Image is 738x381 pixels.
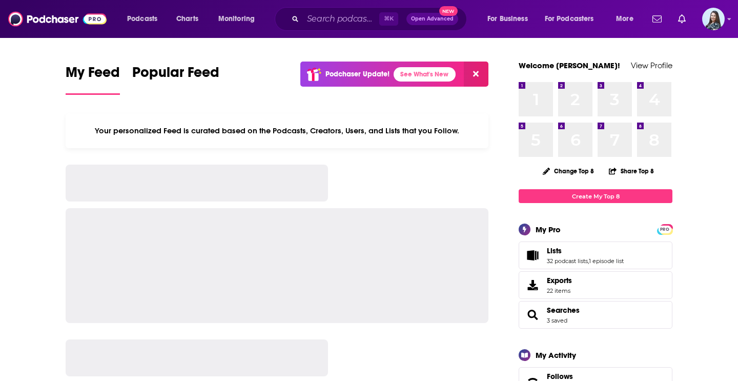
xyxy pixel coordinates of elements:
[522,308,543,322] a: Searches
[519,301,672,329] span: Searches
[547,287,572,294] span: 22 items
[519,242,672,269] span: Lists
[127,12,157,26] span: Podcasts
[702,8,725,30] span: Logged in as brookefortierpr
[325,70,389,78] p: Podchaser Update!
[480,11,541,27] button: open menu
[519,61,620,70] a: Welcome [PERSON_NAME]!
[411,16,454,22] span: Open Advanced
[211,11,268,27] button: open menu
[487,12,528,26] span: For Business
[538,11,609,27] button: open menu
[702,8,725,30] img: User Profile
[176,12,198,26] span: Charts
[545,12,594,26] span: For Podcasters
[702,8,725,30] button: Show profile menu
[379,12,398,26] span: ⌘ K
[616,12,633,26] span: More
[547,306,580,315] a: Searches
[648,10,666,28] a: Show notifications dropdown
[659,226,671,233] span: PRO
[439,6,458,16] span: New
[519,189,672,203] a: Create My Top 8
[536,350,576,360] div: My Activity
[547,246,624,255] a: Lists
[284,7,477,31] div: Search podcasts, credits, & more...
[66,113,488,148] div: Your personalized Feed is curated based on the Podcasts, Creators, Users, and Lists that you Follow.
[66,64,120,87] span: My Feed
[132,64,219,87] span: Popular Feed
[547,257,588,265] a: 32 podcast lists
[547,372,641,381] a: Follows
[547,372,573,381] span: Follows
[547,317,567,324] a: 3 saved
[132,64,219,95] a: Popular Feed
[8,9,107,29] img: Podchaser - Follow, Share and Rate Podcasts
[589,257,624,265] a: 1 episode list
[608,161,654,181] button: Share Top 8
[659,225,671,233] a: PRO
[537,165,600,177] button: Change Top 8
[674,10,690,28] a: Show notifications dropdown
[547,246,562,255] span: Lists
[547,276,572,285] span: Exports
[631,61,672,70] a: View Profile
[303,11,379,27] input: Search podcasts, credits, & more...
[588,257,589,265] span: ,
[66,64,120,95] a: My Feed
[406,13,458,25] button: Open AdvancedNew
[522,278,543,292] span: Exports
[170,11,204,27] a: Charts
[536,225,561,234] div: My Pro
[522,248,543,263] a: Lists
[394,67,456,82] a: See What's New
[519,271,672,299] a: Exports
[120,11,171,27] button: open menu
[609,11,646,27] button: open menu
[218,12,255,26] span: Monitoring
